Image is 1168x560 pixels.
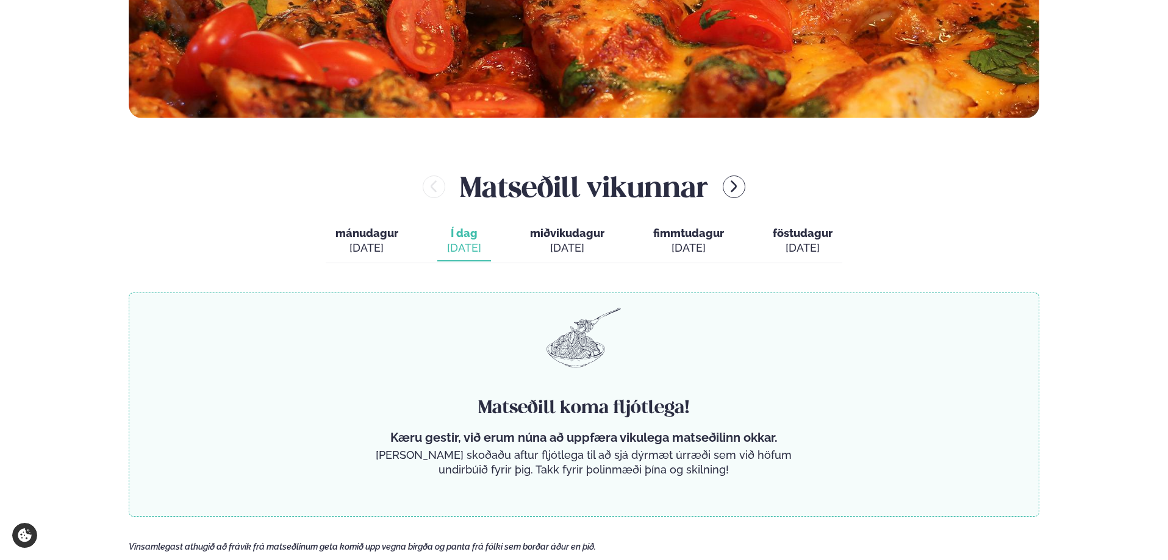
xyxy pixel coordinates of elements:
[12,523,37,548] a: Cookie settings
[447,241,481,255] div: [DATE]
[546,308,621,367] img: pasta
[773,241,833,255] div: [DATE]
[447,226,481,241] span: Í dag
[335,241,398,255] div: [DATE]
[437,221,491,261] button: Í dag [DATE]
[530,241,604,255] div: [DATE]
[335,227,398,239] span: mánudagur
[423,175,445,198] button: menu-btn-left
[643,221,734,261] button: fimmtudagur [DATE]
[530,227,604,239] span: miðvikudagur
[653,241,724,255] div: [DATE]
[520,221,614,261] button: miðvikudagur [DATE]
[371,396,797,420] h4: Matseðill koma fljótlega!
[723,175,745,198] button: menu-btn-right
[371,430,797,445] p: Kæru gestir, við erum núna að uppfæra vikulega matseðilinn okkar.
[371,448,797,477] p: [PERSON_NAME] skoðaðu aftur fljótlega til að sjá dýrmæt úrræði sem við höfum undirbúið fyrir þig....
[129,542,596,551] span: Vinsamlegast athugið að frávik frá matseðlinum geta komið upp vegna birgða og panta frá fólki sem...
[653,227,724,239] span: fimmtudagur
[773,227,833,239] span: föstudagur
[763,221,842,261] button: föstudagur [DATE]
[460,167,708,207] h2: Matseðill vikunnar
[326,221,408,261] button: mánudagur [DATE]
